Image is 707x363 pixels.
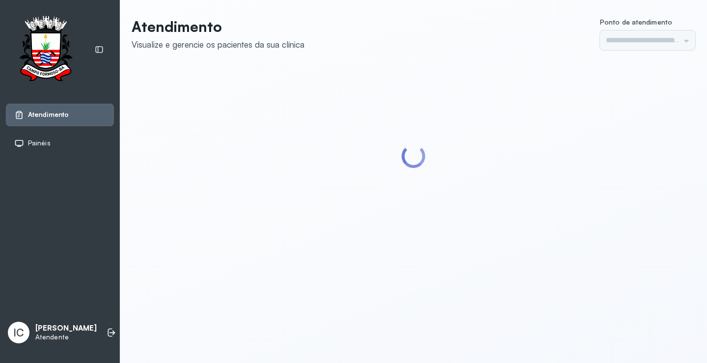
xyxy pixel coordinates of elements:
[132,39,304,50] div: Visualize e gerencie os pacientes da sua clínica
[28,139,51,147] span: Painéis
[14,110,106,120] a: Atendimento
[10,16,81,84] img: Logotipo do estabelecimento
[600,18,672,26] span: Ponto de atendimento
[35,324,97,333] p: [PERSON_NAME]
[132,18,304,35] p: Atendimento
[28,111,69,119] span: Atendimento
[35,333,97,341] p: Atendente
